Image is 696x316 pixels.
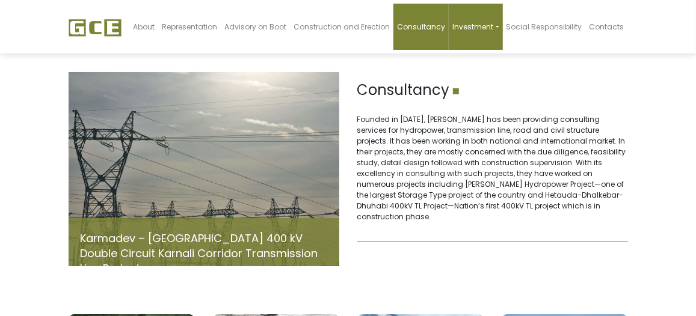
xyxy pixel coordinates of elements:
[294,22,390,32] span: Construction and Erection
[586,4,628,50] a: Contacts
[357,82,628,99] h1: Consultancy
[221,4,290,50] a: Advisory on Boot
[590,22,624,32] span: Contacts
[69,19,122,37] img: GCE Group
[449,4,502,50] a: Investment
[162,22,217,32] span: Representation
[129,4,158,50] a: About
[158,4,221,50] a: Representation
[397,22,445,32] span: Consultancy
[69,72,339,266] img: 06102016080206Transmission-Lines.jpg
[393,4,449,50] a: Consultancy
[81,231,318,276] a: Karmadev – [GEOGRAPHIC_DATA] 400 kV Double Circuit Karnali Corridor Transmission Line Project
[224,22,286,32] span: Advisory on Boot
[290,4,393,50] a: Construction and Erection
[133,22,155,32] span: About
[452,22,493,32] span: Investment
[503,4,586,50] a: Social Responsibility
[507,22,582,32] span: Social Responsibility
[357,114,628,222] p: Founded in [DATE], [PERSON_NAME] has been providing consulting services for hydropower, transmiss...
